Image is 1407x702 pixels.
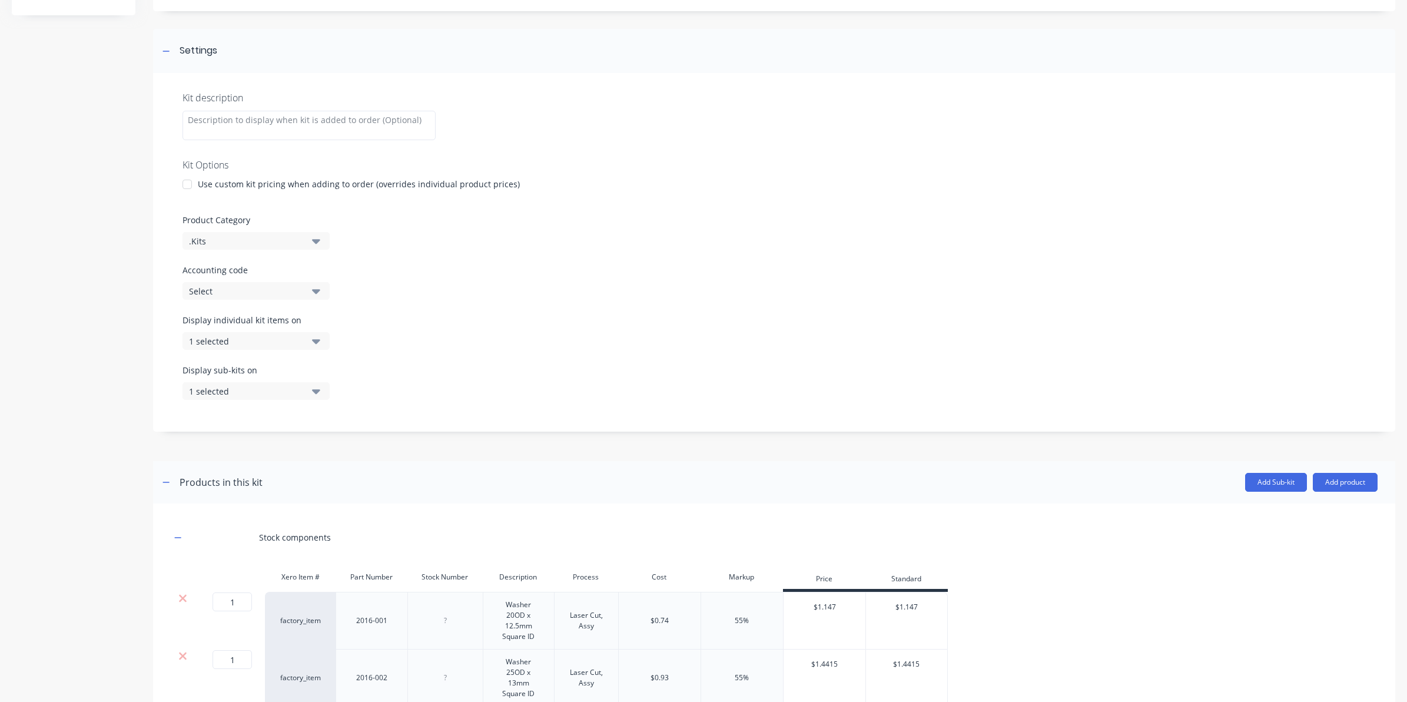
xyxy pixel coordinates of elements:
div: Products in this kit [180,475,263,489]
div: factory_item [265,592,336,650]
div: Laser Cut, Assy [557,608,616,634]
div: Part Number [336,565,407,589]
label: Accounting code [182,264,1366,276]
div: $1.147 [866,592,947,622]
button: Select [182,282,330,300]
button: 1 selected [182,382,330,400]
div: Markup [701,565,783,589]
label: Product Category [182,214,1366,226]
div: Description [483,565,555,589]
button: .Kits [182,232,330,250]
div: Stock Number [407,565,483,589]
div: Settings [180,44,217,58]
button: Add Sub-kit [1245,473,1307,492]
label: Display individual kit items on [182,314,330,326]
div: 1 selected [189,385,303,398]
div: 2016-002 [342,670,401,686]
div: Stock components [259,531,331,544]
div: $1.4415 [784,650,866,679]
div: Process [554,565,618,589]
div: Select [189,285,303,297]
div: Use custom kit pricing when adding to order (overrides individual product prices) [198,178,520,190]
div: Cost [618,565,701,589]
div: 55% [735,673,749,683]
input: ? [213,592,252,611]
div: Kit Options [182,158,1366,172]
div: Price [783,568,865,592]
div: 2016-001 [342,613,401,628]
div: .Kits [189,235,303,247]
div: $1.4415 [866,650,947,679]
label: Display sub-kits on [182,364,330,376]
div: Standard [865,568,948,592]
div: $0.93 [651,673,669,683]
div: Washer 20OD x 12.5mm Square ID [488,597,550,644]
input: ? [213,650,252,669]
div: Xero Item # [265,565,336,589]
div: Kit description [182,91,1366,105]
div: Washer 25OD x 13mm Square ID [488,654,550,701]
div: Laser Cut, Assy [557,665,616,691]
div: $1.147 [784,592,866,622]
div: 55% [735,615,749,626]
div: 1 selected [189,335,303,347]
button: Add product [1313,473,1378,492]
button: 1 selected [182,332,330,350]
div: $0.74 [651,615,669,626]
